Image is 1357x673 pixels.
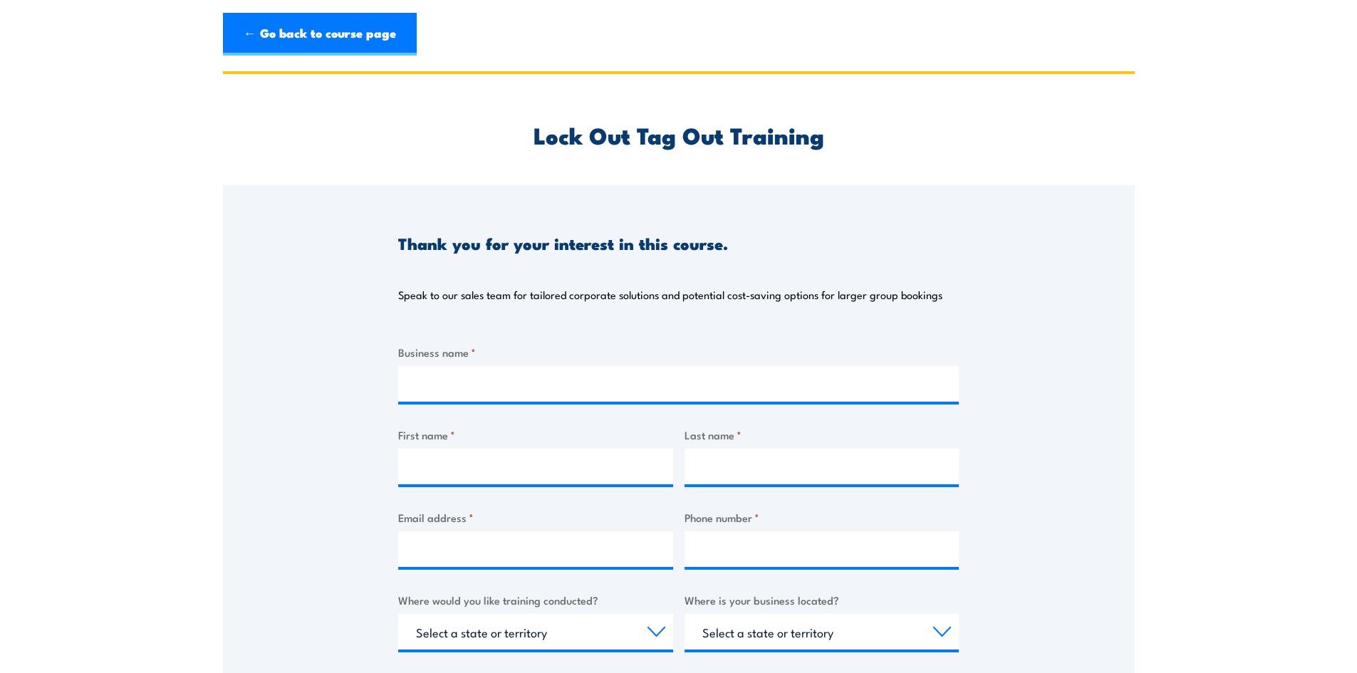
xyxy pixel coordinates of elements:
[398,509,673,526] label: Email address
[685,509,960,526] label: Phone number
[398,125,959,145] h2: Lock Out Tag Out Training
[223,13,417,56] a: ← Go back to course page
[685,427,960,443] label: Last name
[398,592,673,608] label: Where would you like training conducted?
[398,427,673,443] label: First name
[398,288,942,302] p: Speak to our sales team for tailored corporate solutions and potential cost-saving options for la...
[398,235,728,251] h3: Thank you for your interest in this course.
[398,344,959,360] label: Business name
[685,592,960,608] label: Where is your business located?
